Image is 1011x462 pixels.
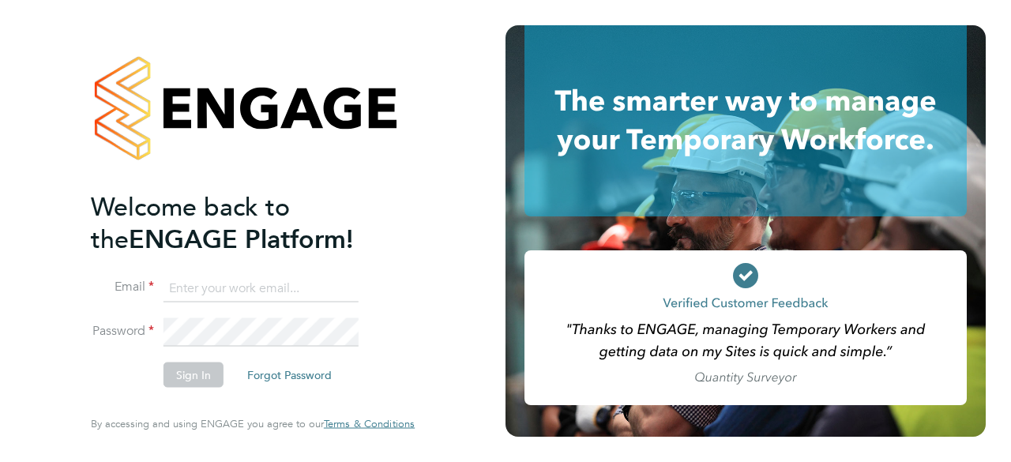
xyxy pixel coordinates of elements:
a: Terms & Conditions [324,418,415,430]
span: By accessing and using ENGAGE you agree to our [91,417,415,430]
label: Email [91,279,154,295]
input: Enter your work email... [163,274,359,302]
span: Welcome back to the [91,191,290,254]
label: Password [91,323,154,340]
h2: ENGAGE Platform! [91,190,399,255]
span: Terms & Conditions [324,417,415,430]
button: Forgot Password [235,362,344,388]
button: Sign In [163,362,224,388]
